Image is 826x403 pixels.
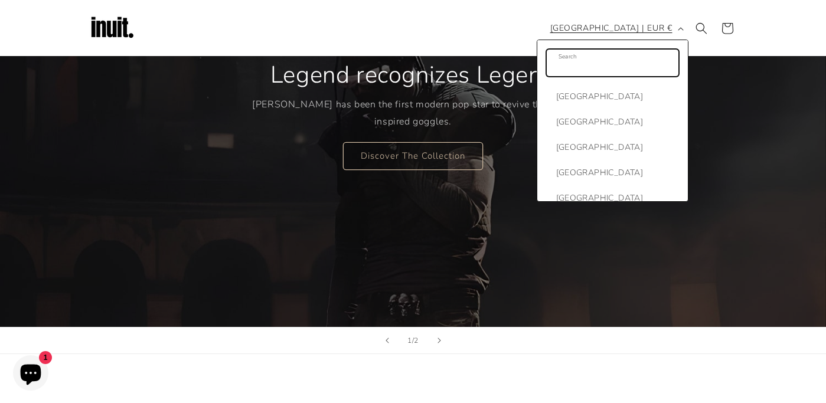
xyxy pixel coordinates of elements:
[407,335,412,346] span: 1
[556,114,676,129] span: [GEOGRAPHIC_DATA]
[412,335,414,346] span: /
[537,160,688,185] a: [GEOGRAPHIC_DATA]
[252,96,574,130] p: [PERSON_NAME] has been the first modern pop star to revive the Inuit-inspired goggles.
[556,191,676,205] span: [GEOGRAPHIC_DATA]
[426,327,452,353] button: Next slide
[414,335,419,346] span: 2
[537,135,688,160] a: [GEOGRAPHIC_DATA]
[374,327,400,353] button: Previous slide
[537,84,688,109] a: [GEOGRAPHIC_DATA]
[688,15,714,41] summary: Search
[537,185,688,211] a: [GEOGRAPHIC_DATA]
[550,22,672,34] span: [GEOGRAPHIC_DATA] | EUR €
[547,50,678,76] input: Search
[543,17,688,40] button: [GEOGRAPHIC_DATA] | EUR €
[537,109,688,135] a: [GEOGRAPHIC_DATA]
[9,355,52,394] inbox-online-store-chat: Shopify online store chat
[270,60,556,90] h2: Legend recognizes Legend
[556,165,676,180] span: [GEOGRAPHIC_DATA]
[89,5,136,52] img: Inuit Logo
[556,89,676,104] span: [GEOGRAPHIC_DATA]
[556,140,676,155] span: [GEOGRAPHIC_DATA]
[343,142,483,169] a: Discover The Collection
